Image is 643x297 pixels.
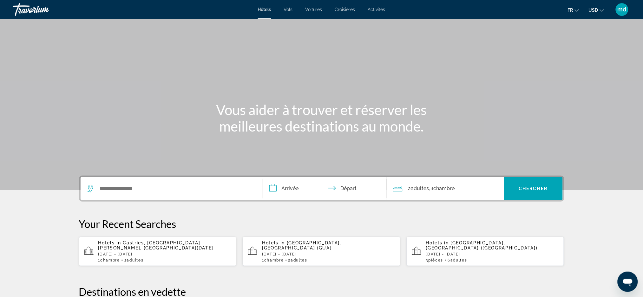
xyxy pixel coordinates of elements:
span: [GEOGRAPHIC_DATA], [GEOGRAPHIC_DATA] ([GEOGRAPHIC_DATA]) [426,240,538,250]
span: Chercher [519,186,548,191]
button: User Menu [614,3,630,16]
span: Adultes [127,258,144,262]
h1: Vous aider à trouver et réserver les meilleures destinations au monde. [203,101,441,134]
button: Hotels in [GEOGRAPHIC_DATA], [GEOGRAPHIC_DATA] ([GEOGRAPHIC_DATA])[DATE] - [DATE]3pièces6Adultes [407,236,564,266]
button: Chercher [504,177,563,200]
a: Voitures [305,7,322,12]
span: Hotels in [98,240,121,245]
span: 3 [426,258,443,262]
p: [DATE] - [DATE] [262,252,395,256]
span: USD [589,8,598,13]
p: [DATE] - [DATE] [98,252,232,256]
span: 2 [288,258,307,262]
span: Hotels in [426,240,449,245]
span: fr [568,8,573,13]
span: [GEOGRAPHIC_DATA], [GEOGRAPHIC_DATA] (GUA) [262,240,341,250]
span: Chambre [100,258,120,262]
span: Adultes [411,185,429,191]
button: Travelers: 2 adults, 0 children [387,177,504,200]
p: [DATE] - [DATE] [426,252,559,256]
button: Change language [568,5,579,15]
span: Adultes [450,258,467,262]
button: Hotels in Castries, [GEOGRAPHIC_DATA][PERSON_NAME], [GEOGRAPHIC_DATA][DATE][DATE] - [DATE]1Chambr... [79,236,237,266]
a: Croisières [335,7,355,12]
span: 2 [408,184,429,193]
span: Castries, [GEOGRAPHIC_DATA][PERSON_NAME], [GEOGRAPHIC_DATA][DATE] [98,240,214,250]
button: Change currency [589,5,604,15]
a: Vols [284,7,293,12]
span: pièces [429,258,443,262]
span: md [618,6,627,13]
button: Hotels in [GEOGRAPHIC_DATA], [GEOGRAPHIC_DATA] (GUA)[DATE] - [DATE]1Chambre2Adultes [243,236,400,266]
span: 1 [98,258,120,262]
a: Activités [368,7,385,12]
span: 2 [124,258,143,262]
span: Hotels in [262,240,285,245]
span: , 1 [429,184,455,193]
span: 6 [448,258,467,262]
p: Your Recent Searches [79,217,564,230]
span: Chambre [434,185,455,191]
iframe: Bouton de lancement de la fenêtre de messagerie [618,272,638,292]
span: 1 [262,258,284,262]
a: Travorium [13,1,76,18]
a: Hôtels [258,7,271,12]
div: Search widget [81,177,563,200]
span: Chambre [264,258,284,262]
button: Check in and out dates [263,177,387,200]
span: Adultes [291,258,307,262]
